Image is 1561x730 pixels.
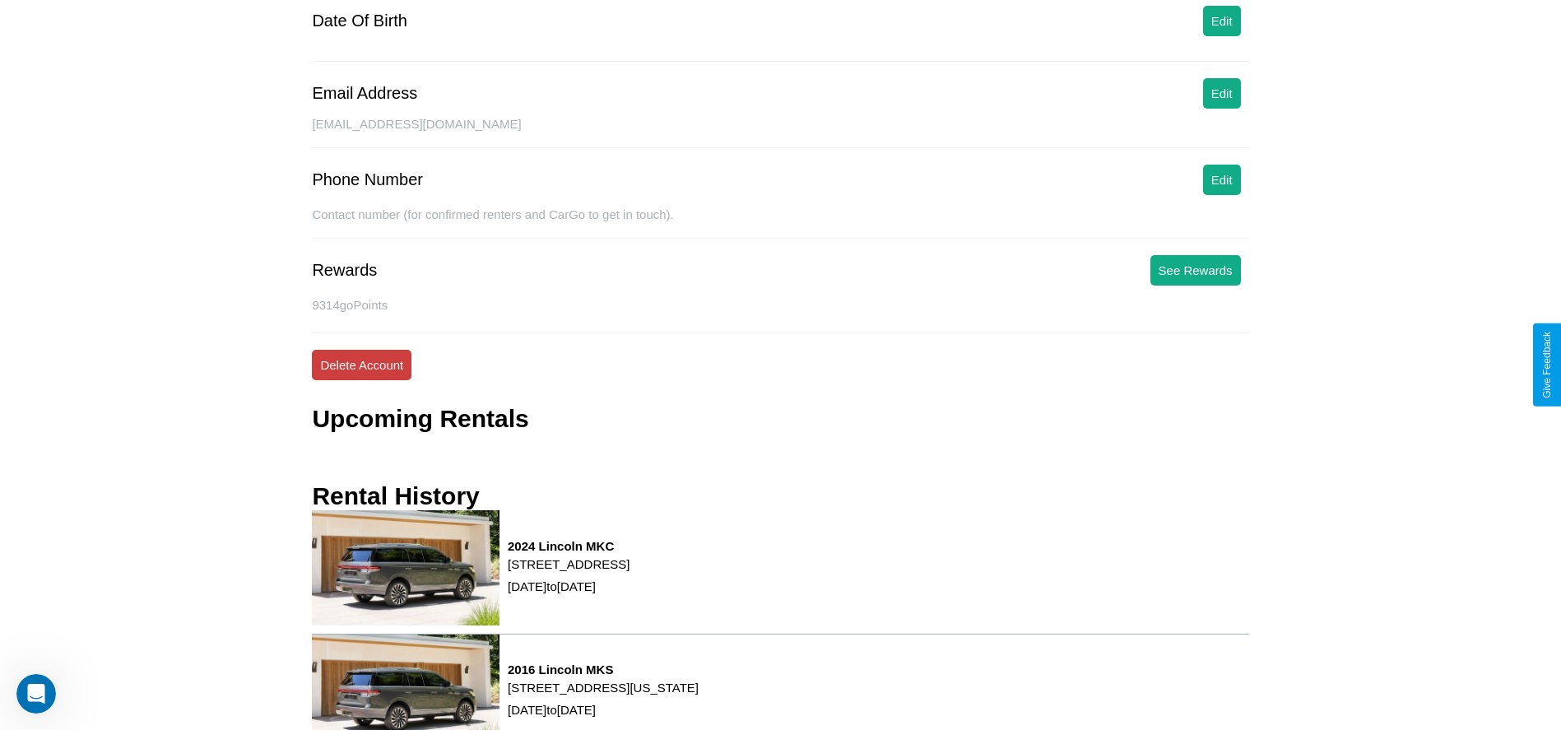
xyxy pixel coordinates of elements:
p: [STREET_ADDRESS] [508,553,630,575]
p: [DATE] to [DATE] [508,575,630,597]
iframe: Intercom live chat [16,674,56,714]
h3: Upcoming Rentals [312,405,528,433]
div: Rewards [312,261,377,280]
button: Delete Account [312,350,411,380]
div: Email Address [312,84,417,103]
div: Give Feedback [1541,332,1553,398]
h3: 2024 Lincoln MKC [508,539,630,553]
div: Contact number (for confirmed renters and CarGo to get in touch). [312,207,1248,239]
p: [DATE] to [DATE] [508,699,699,721]
button: Edit [1203,78,1241,109]
button: See Rewards [1150,255,1241,286]
div: Phone Number [312,170,423,189]
div: [EMAIL_ADDRESS][DOMAIN_NAME] [312,117,1248,148]
button: Edit [1203,165,1241,195]
img: rental [312,510,499,625]
p: 9314 goPoints [312,294,1248,316]
h3: 2016 Lincoln MKS [508,663,699,677]
div: Date Of Birth [312,12,407,30]
button: Edit [1203,6,1241,36]
p: [STREET_ADDRESS][US_STATE] [508,677,699,699]
h3: Rental History [312,482,479,510]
